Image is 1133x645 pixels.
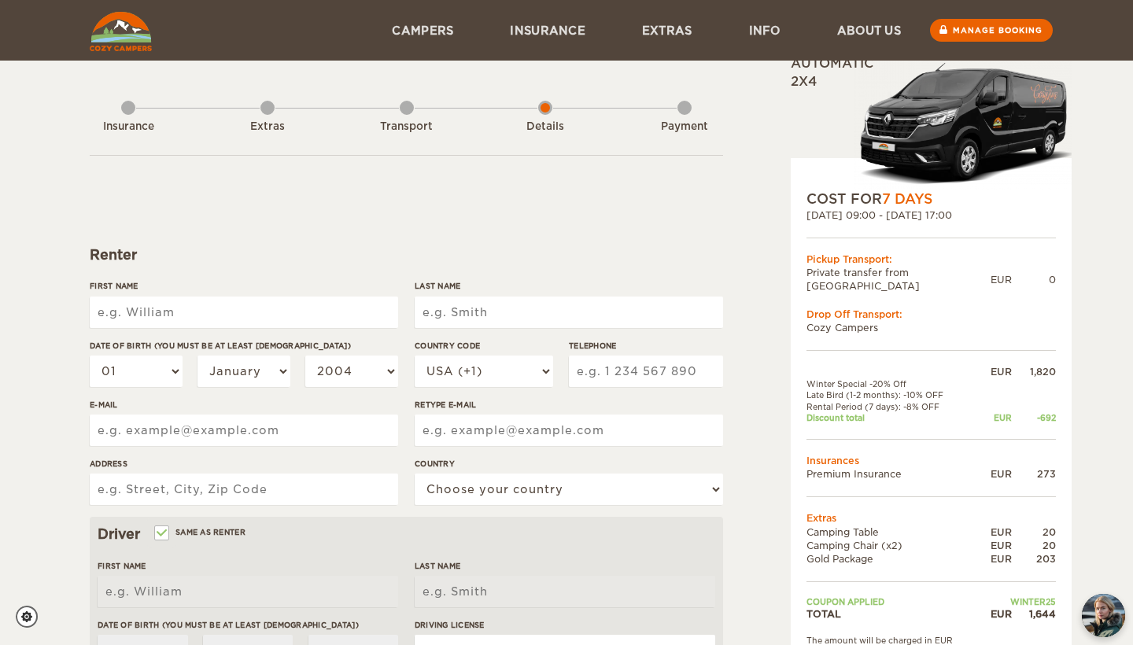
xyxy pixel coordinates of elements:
label: Driving License [415,619,715,631]
td: Gold Package [806,552,976,566]
div: EUR [976,607,1012,621]
span: 7 Days [882,191,932,207]
td: Discount total [806,412,976,423]
input: e.g. Smith [415,576,715,607]
input: Same as renter [156,529,166,540]
input: e.g. William [90,297,398,328]
label: Last Name [415,560,715,572]
td: Rental Period (7 days): -8% OFF [806,401,976,412]
label: Last Name [415,280,723,292]
div: Automatic 2x4 [791,55,1072,190]
div: [DATE] 09:00 - [DATE] 17:00 [806,208,1056,222]
div: Insurance [85,120,172,135]
input: e.g. William [98,576,398,607]
div: 20 [1012,539,1056,552]
div: 203 [1012,552,1056,566]
div: COST FOR [806,190,1056,208]
div: EUR [976,467,1012,481]
div: 0 [1012,273,1056,286]
div: 273 [1012,467,1056,481]
input: e.g. example@example.com [90,415,398,446]
label: E-mail [90,399,398,411]
label: Date of birth (You must be at least [DEMOGRAPHIC_DATA]) [90,340,398,352]
div: Driver [98,525,715,544]
div: EUR [976,552,1012,566]
label: Same as renter [156,525,245,540]
div: EUR [976,365,1012,378]
a: Manage booking [930,19,1053,42]
div: Renter [90,245,723,264]
td: WINTER25 [976,596,1056,607]
td: Coupon applied [806,596,976,607]
td: Premium Insurance [806,467,976,481]
div: EUR [976,539,1012,552]
div: 20 [1012,525,1056,539]
input: e.g. Smith [415,297,723,328]
div: 1,644 [1012,607,1056,621]
label: Telephone [569,340,723,352]
label: Date of birth (You must be at least [DEMOGRAPHIC_DATA]) [98,619,398,631]
td: Camping Table [806,525,976,539]
div: EUR [976,412,1012,423]
input: e.g. 1 234 567 890 [569,356,723,387]
td: Cozy Campers [806,321,1056,334]
td: TOTAL [806,607,976,621]
input: e.g. Street, City, Zip Code [90,474,398,505]
div: Transport [364,120,450,135]
label: Country Code [415,340,553,352]
td: Camping Chair (x2) [806,539,976,552]
div: Payment [641,120,728,135]
div: 1,820 [1012,365,1056,378]
td: Extras [806,511,1056,525]
div: -692 [1012,412,1056,423]
label: First Name [98,560,398,572]
input: e.g. example@example.com [415,415,723,446]
div: EUR [991,273,1012,286]
button: chat-button [1082,594,1125,637]
a: Cookie settings [16,606,48,628]
div: Drop Off Transport: [806,308,1056,321]
div: Pickup Transport: [806,252,1056,266]
div: EUR [976,525,1012,539]
td: Private transfer from [GEOGRAPHIC_DATA] [806,266,991,293]
td: Winter Special -20% Off [806,378,976,389]
label: First Name [90,280,398,292]
td: Late Bird (1-2 months): -10% OFF [806,389,976,400]
img: Cozy Campers [90,12,152,51]
div: Extras [224,120,311,135]
label: Address [90,458,398,470]
img: Freyja at Cozy Campers [1082,594,1125,637]
label: Retype E-mail [415,399,723,411]
td: Insurances [806,454,1056,467]
img: Langur-m-c-logo-2.png [854,60,1072,190]
label: Country [415,458,723,470]
div: Details [502,120,589,135]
